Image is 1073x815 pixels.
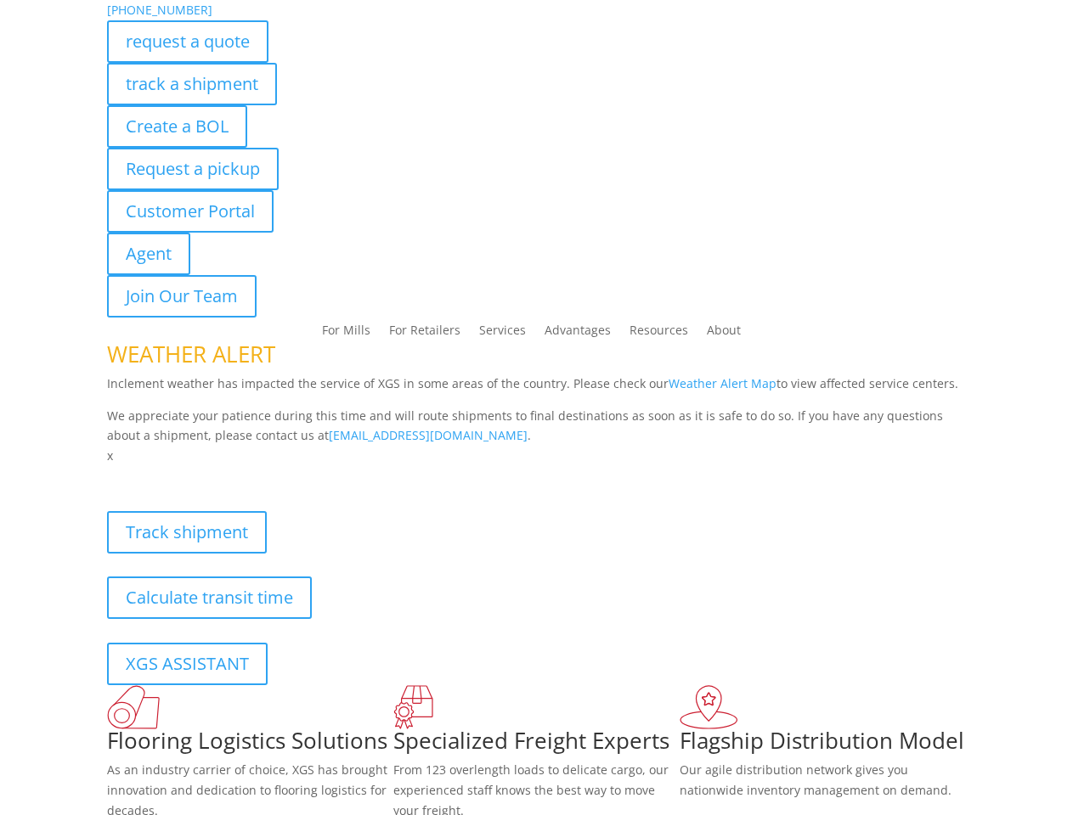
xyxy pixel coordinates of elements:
[107,2,212,18] a: [PHONE_NUMBER]
[107,374,965,406] p: Inclement weather has impacted the service of XGS in some areas of the country. Please check our ...
[107,446,965,466] p: x
[107,729,393,760] h1: Flooring Logistics Solutions
[107,339,275,369] span: WEATHER ALERT
[479,324,526,343] a: Services
[107,511,267,554] a: Track shipment
[107,63,277,105] a: track a shipment
[707,324,741,343] a: About
[680,685,738,729] img: xgs-icon-flagship-distribution-model-red
[107,190,274,233] a: Customer Portal
[389,324,460,343] a: For Retailers
[107,148,279,190] a: Request a pickup
[107,643,268,685] a: XGS ASSISTANT
[329,427,528,443] a: [EMAIL_ADDRESS][DOMAIN_NAME]
[545,324,611,343] a: Advantages
[322,324,370,343] a: For Mills
[107,233,190,275] a: Agent
[107,469,486,485] b: Visibility, transparency, and control for your entire supply chain.
[680,762,952,798] span: Our agile distribution network gives you nationwide inventory management on demand.
[107,275,257,318] a: Join Our Team
[393,685,433,729] img: xgs-icon-focused-on-flooring-red
[107,576,312,619] a: Calculate transit time
[107,685,160,729] img: xgs-icon-total-supply-chain-intelligence-red
[393,729,680,760] h1: Specialized Freight Experts
[630,324,688,343] a: Resources
[669,375,777,391] a: Weather Alert Map
[107,406,965,447] p: We appreciate your patience during this time and will route shipments to final destinations as so...
[680,729,966,760] h1: Flagship Distribution Model
[107,20,268,63] a: request a quote
[107,105,247,148] a: Create a BOL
